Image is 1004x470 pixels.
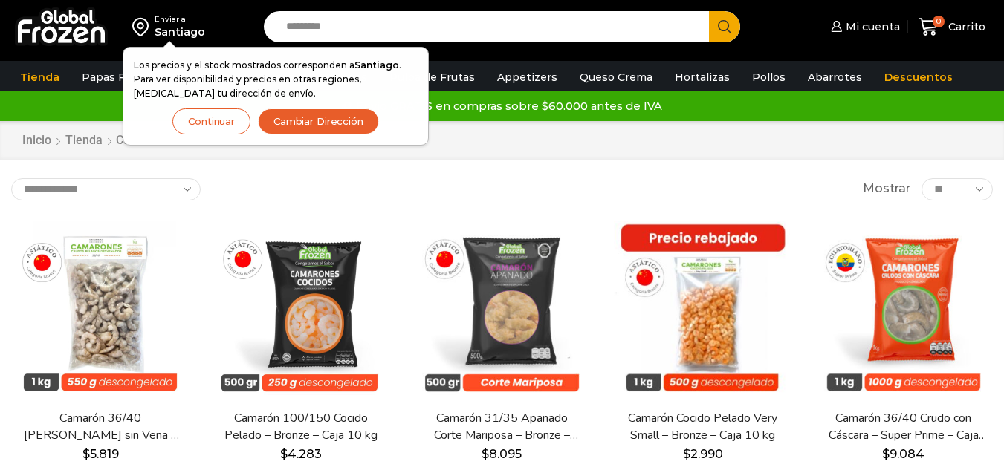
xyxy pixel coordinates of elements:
a: Camarón 31/35 Apanado Corte Mariposa – Bronze – Caja 5 kg [421,410,582,444]
bdi: 2.990 [683,447,723,461]
a: Camarón Cocido Pelado Very Small – Bronze – Caja 10 kg [623,410,783,444]
a: Appetizers [490,63,565,91]
a: Pollos [745,63,793,91]
bdi: 4.283 [280,447,322,461]
a: Hortalizas [667,63,737,91]
strong: Santiago [354,59,399,71]
span: 0 [933,16,945,27]
a: 0 Carrito [915,10,989,45]
a: Camarón 100/150 Cocido Pelado – Bronze – Caja 10 kg [221,410,381,444]
bdi: 8.095 [482,447,522,461]
a: Descuentos [877,63,960,91]
bdi: 5.819 [82,447,119,461]
h1: Camarones [116,133,178,147]
a: Inicio [22,132,52,149]
button: Cambiar Dirección [258,108,379,134]
a: Queso Crema [572,63,660,91]
span: Carrito [945,19,985,34]
span: $ [280,447,288,461]
p: Los precios y el stock mostrados corresponden a . Para ver disponibilidad y precios en otras regi... [134,58,418,101]
img: address-field-icon.svg [132,14,155,39]
div: Enviar a [155,14,205,25]
div: Santiago [155,25,205,39]
button: Continuar [172,108,250,134]
a: Abarrotes [800,63,869,91]
nav: Breadcrumb [22,132,178,149]
span: Mi cuenta [842,19,900,34]
span: $ [482,447,489,461]
a: Tienda [65,132,103,149]
bdi: 9.084 [882,447,924,461]
a: Camarón 36/40 Crudo con Cáscara – Super Prime – Caja 10 kg [823,410,984,444]
span: $ [683,447,690,461]
a: Pulpa de Frutas [382,63,482,91]
a: Papas Fritas [74,63,157,91]
button: Search button [709,11,740,42]
select: Pedido de la tienda [11,178,201,200]
span: $ [882,447,890,461]
a: Mi cuenta [827,12,900,42]
a: Camarón 36/40 [PERSON_NAME] sin Vena – Bronze – Caja 10 kg [20,410,181,444]
a: Tienda [13,63,67,91]
span: Mostrar [863,180,910,198]
span: $ [82,447,90,461]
